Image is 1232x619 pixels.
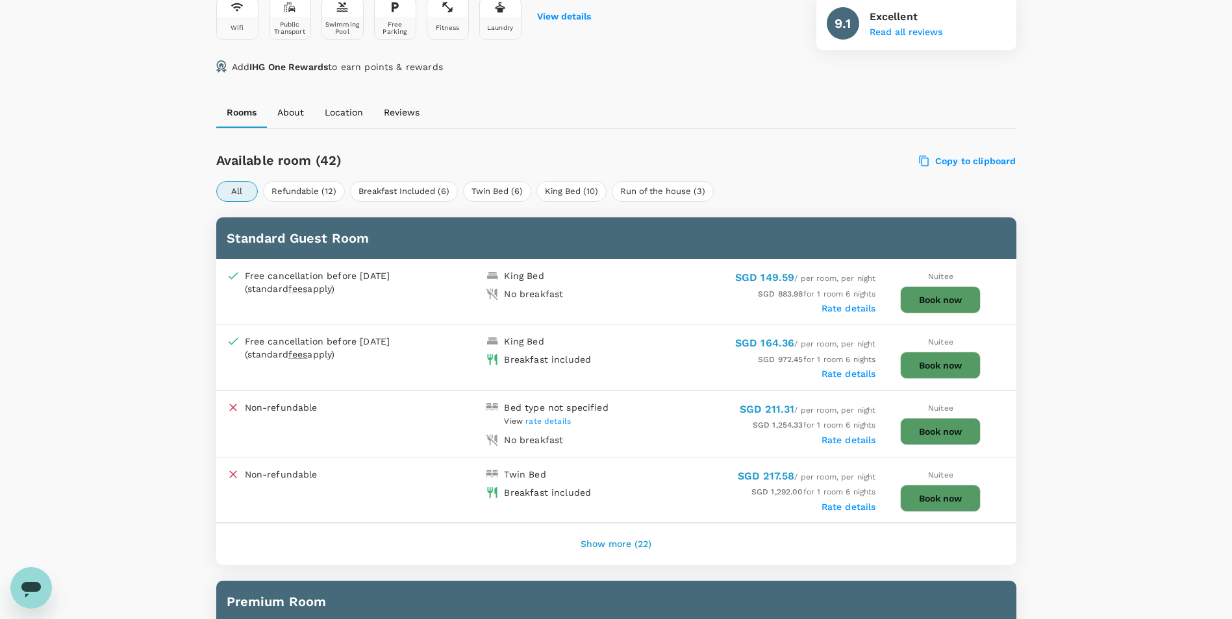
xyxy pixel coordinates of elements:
p: About [277,106,304,119]
button: Show more (22) [562,529,670,560]
div: King Bed [504,335,544,348]
label: Rate details [822,435,876,445]
div: King Bed [504,269,544,282]
span: IHG One Rewards [249,62,328,72]
button: Book now [900,352,981,379]
div: Swimming Pool [325,21,360,35]
div: Free Parking [377,21,413,35]
p: Reviews [384,106,420,119]
img: double-bed-icon [486,401,499,414]
span: fees [288,284,308,294]
label: Rate details [822,502,876,512]
div: Breakfast included [504,486,591,499]
span: / per room, per night [735,274,876,283]
p: Non-refundable [245,401,318,414]
p: Excellent [870,9,942,25]
span: for 1 room 6 nights [751,487,876,496]
span: SGD 164.36 [735,337,795,349]
span: for 1 room 6 nights [758,355,875,364]
iframe: Button to launch messaging window [10,567,52,609]
button: Twin Bed (6) [463,181,531,202]
div: Free cancellation before [DATE] (standard apply) [245,269,420,295]
div: Free cancellation before [DATE] (standard apply) [245,335,420,361]
div: Bed type not specified [504,401,608,414]
button: All [216,181,258,202]
div: Public Transport [272,21,308,35]
button: King Bed (10) [536,181,607,202]
span: SGD 1,254.33 [753,420,803,430]
button: Read all reviews [870,27,942,38]
span: for 1 room 6 nights [758,289,875,298]
img: king-bed-icon [486,269,499,282]
h6: Standard Guest Room [227,228,1006,249]
span: Nuitee [928,337,953,346]
div: Twin Bed [504,468,546,481]
p: Location [325,106,363,119]
span: fees [288,349,308,359]
p: Add to earn points & rewards [232,60,443,73]
span: / per room, per night [735,339,876,348]
button: Book now [900,485,981,512]
button: Book now [900,418,981,445]
span: SGD 972.45 [758,355,803,364]
img: king-bed-icon [486,335,499,348]
img: double-bed-icon [486,468,499,481]
button: Run of the house (3) [612,181,714,202]
span: SGD 217.58 [738,470,795,482]
span: for 1 room 6 nights [753,420,876,430]
button: Refundable (12) [263,181,345,202]
button: Book now [900,286,981,313]
h6: Available room (42) [216,150,681,171]
span: SGD 1,292.00 [751,487,803,496]
span: / per room, per night [738,472,876,481]
span: SGD 883.98 [758,289,803,298]
span: Nuitee [928,272,953,281]
label: Copy to clipboard [920,155,1016,167]
button: View details [537,12,591,22]
div: Fitness [436,24,459,31]
label: Rate details [822,369,876,379]
p: Rooms [227,106,257,119]
span: rate details [525,417,571,426]
span: Nuitee [928,404,953,413]
span: / per room, per night [740,406,876,415]
h6: Premium Room [227,591,1006,612]
div: No breakfast [504,433,563,446]
div: No breakfast [504,287,563,300]
span: Nuitee [928,470,953,479]
span: SGD 149.59 [735,271,795,284]
span: SGD 211.31 [740,403,795,415]
h6: 9.1 [835,13,850,34]
button: Breakfast Included (6) [350,181,458,202]
span: View [504,417,571,426]
div: Breakfast included [504,353,591,366]
p: Non-refundable [245,468,318,481]
div: Laundry [487,24,513,31]
div: Wifi [231,24,244,31]
label: Rate details [822,303,876,313]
